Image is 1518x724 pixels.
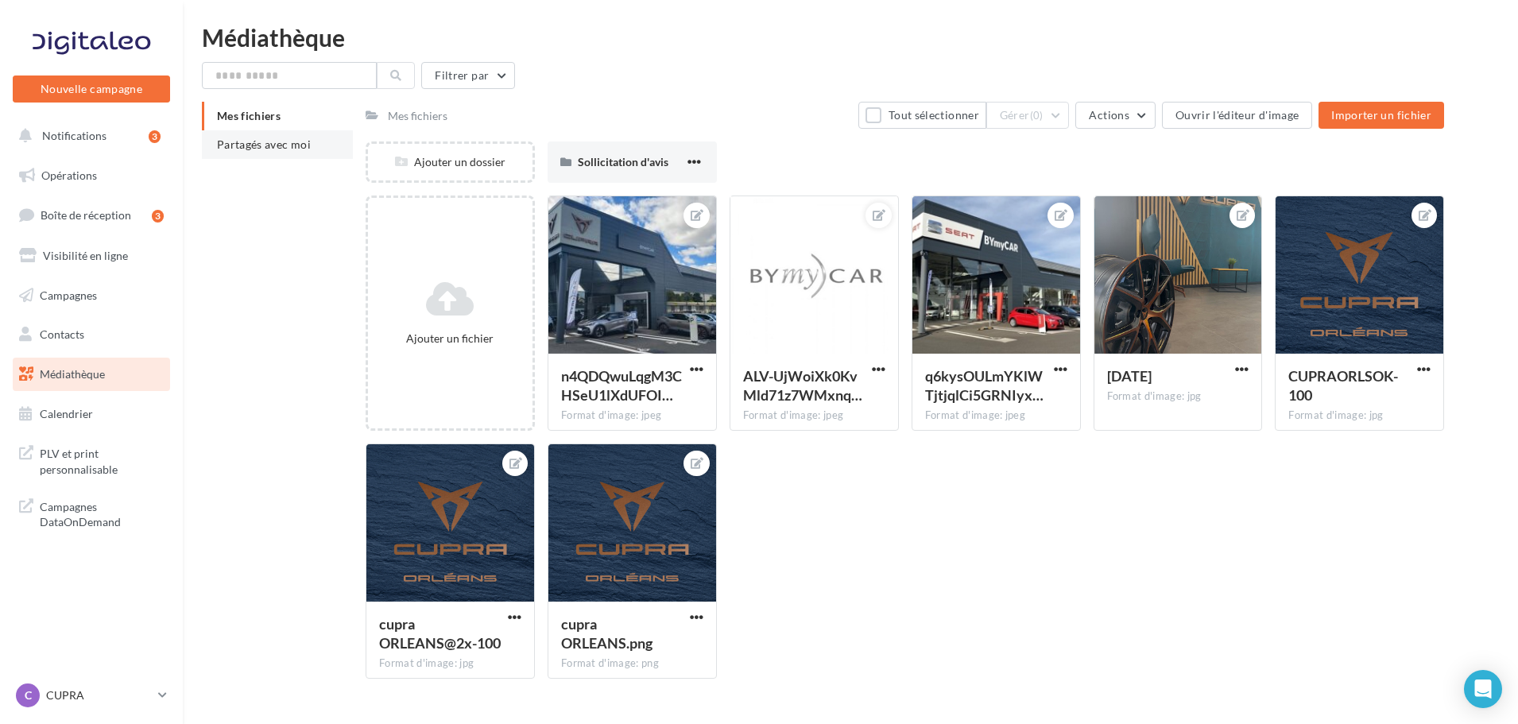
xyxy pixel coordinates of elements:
[41,208,131,222] span: Boîte de réception
[1107,367,1152,385] span: 2023-05-15
[858,102,986,129] button: Tout sélectionner
[13,680,170,710] a: C CUPRA
[374,331,526,347] div: Ajouter un fichier
[10,318,173,351] a: Contacts
[217,109,281,122] span: Mes fichiers
[1288,367,1398,404] span: CUPRAORLSOK-100
[561,408,703,423] div: Format d'image: jpeg
[217,137,311,151] span: Partagés avec moi
[10,358,173,391] a: Médiathèque
[43,249,128,262] span: Visibilité en ligne
[1162,102,1312,129] button: Ouvrir l'éditeur d'image
[388,108,447,124] div: Mes fichiers
[925,367,1044,404] span: q6kysOULmYKlWTjtjqlCi5GRNIyxAtH656H7iGrj2csWToQvKXBYFRlsHkKTs3Y8L2EEMuCm1hYHDVpqzw=s0
[149,130,161,143] div: 3
[10,397,173,431] a: Calendrier
[986,102,1070,129] button: Gérer(0)
[10,198,173,232] a: Boîte de réception3
[379,656,521,671] div: Format d'image: jpg
[10,159,173,192] a: Opérations
[202,25,1499,49] div: Médiathèque
[1288,408,1431,423] div: Format d'image: jpg
[10,279,173,312] a: Campagnes
[41,168,97,182] span: Opérations
[743,408,885,423] div: Format d'image: jpeg
[25,687,32,703] span: C
[379,615,501,652] span: cupra ORLEANS@2x-100
[925,408,1067,423] div: Format d'image: jpeg
[1089,108,1129,122] span: Actions
[10,490,173,536] a: Campagnes DataOnDemand
[421,62,515,89] button: Filtrer par
[1030,109,1044,122] span: (0)
[13,75,170,103] button: Nouvelle campagne
[40,327,84,341] span: Contacts
[10,436,173,483] a: PLV et print personnalisable
[40,288,97,301] span: Campagnes
[1107,389,1249,404] div: Format d'image: jpg
[561,615,653,652] span: cupra ORLEANS.png
[578,155,668,168] span: Sollicitation d'avis
[10,239,173,273] a: Visibilité en ligne
[40,443,164,477] span: PLV et print personnalisable
[40,496,164,530] span: Campagnes DataOnDemand
[561,656,703,671] div: Format d'image: png
[42,129,106,142] span: Notifications
[40,407,93,420] span: Calendrier
[40,367,105,381] span: Médiathèque
[561,367,682,404] span: n4QDQwuLqgM3CHSeU1lXdUFOI76hiLU-wsqTUB5N3bcXIdOr36vKWy_wqHWTvmWwDVOEh1AAR2nF-Ie81w=s0
[46,687,152,703] p: CUPRA
[743,367,862,404] span: ALV-UjWoiXk0KvMld71z7WMxnq8A6eD_f3K1GqvGTi3Ryx-aHLNdbpv3
[1331,108,1431,122] span: Importer un fichier
[1319,102,1444,129] button: Importer un fichier
[1464,670,1502,708] div: Open Intercom Messenger
[1075,102,1155,129] button: Actions
[152,210,164,223] div: 3
[368,154,532,170] div: Ajouter un dossier
[10,119,167,153] button: Notifications 3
